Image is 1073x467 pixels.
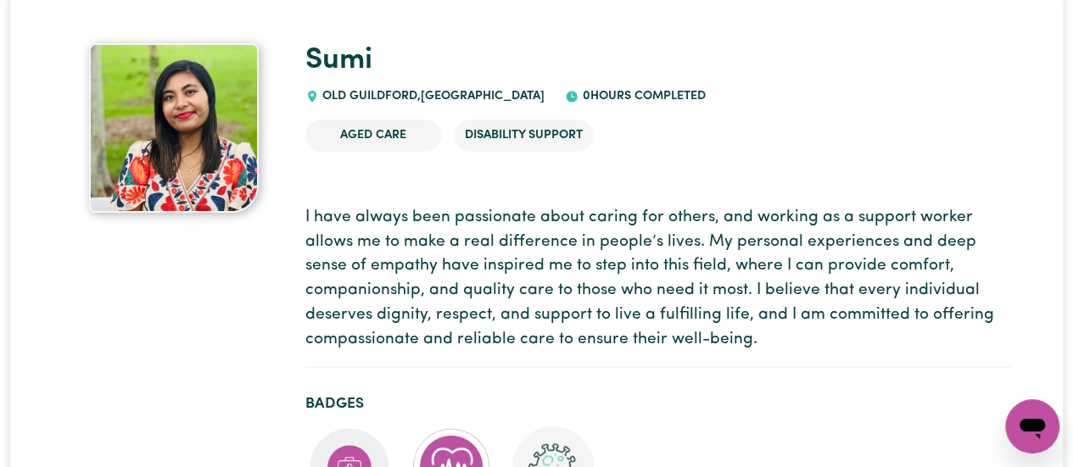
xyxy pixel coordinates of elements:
[1005,399,1059,453] iframe: Button to launch messaging window
[305,395,1010,413] h2: Badges
[305,46,372,75] a: Sumi
[89,43,259,213] img: Sumi
[305,120,441,152] li: Aged Care
[305,206,1010,353] p: I have always been passionate about caring for others, and working as a support worker allows me ...
[64,43,285,213] a: Sumi's profile picture'
[455,120,593,152] li: Disability Support
[319,90,545,103] span: OLD GUILDFORD , [GEOGRAPHIC_DATA]
[578,90,706,103] span: 0 hours completed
